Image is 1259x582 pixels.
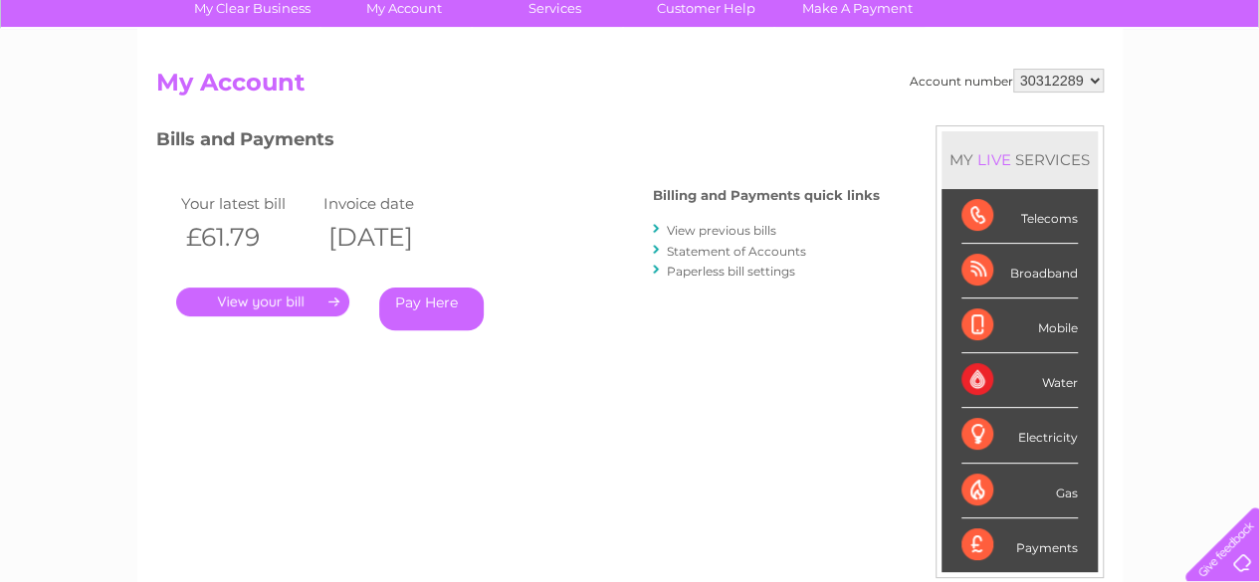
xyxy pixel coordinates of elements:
[961,464,1078,518] div: Gas
[176,288,349,316] a: .
[961,189,1078,244] div: Telecoms
[667,223,776,238] a: View previous bills
[1086,85,1115,99] a: Blog
[667,244,806,259] a: Statement of Accounts
[318,190,462,217] td: Invoice date
[961,244,1078,298] div: Broadband
[156,69,1104,106] h2: My Account
[910,69,1104,93] div: Account number
[942,131,1098,188] div: MY SERVICES
[1127,85,1175,99] a: Contact
[160,11,1101,97] div: Clear Business is a trading name of Verastar Limited (registered in [GEOGRAPHIC_DATA] No. 3667643...
[961,353,1078,408] div: Water
[961,518,1078,572] div: Payments
[44,52,145,112] img: logo.png
[909,85,946,99] a: Water
[653,188,880,203] h4: Billing and Payments quick links
[156,125,880,160] h3: Bills and Payments
[379,288,484,330] a: Pay Here
[973,150,1015,169] div: LIVE
[884,10,1021,35] a: 0333 014 3131
[667,264,795,279] a: Paperless bill settings
[1193,85,1240,99] a: Log out
[1014,85,1074,99] a: Telecoms
[176,217,319,258] th: £61.79
[961,408,1078,463] div: Electricity
[958,85,1002,99] a: Energy
[176,190,319,217] td: Your latest bill
[318,217,462,258] th: [DATE]
[961,298,1078,353] div: Mobile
